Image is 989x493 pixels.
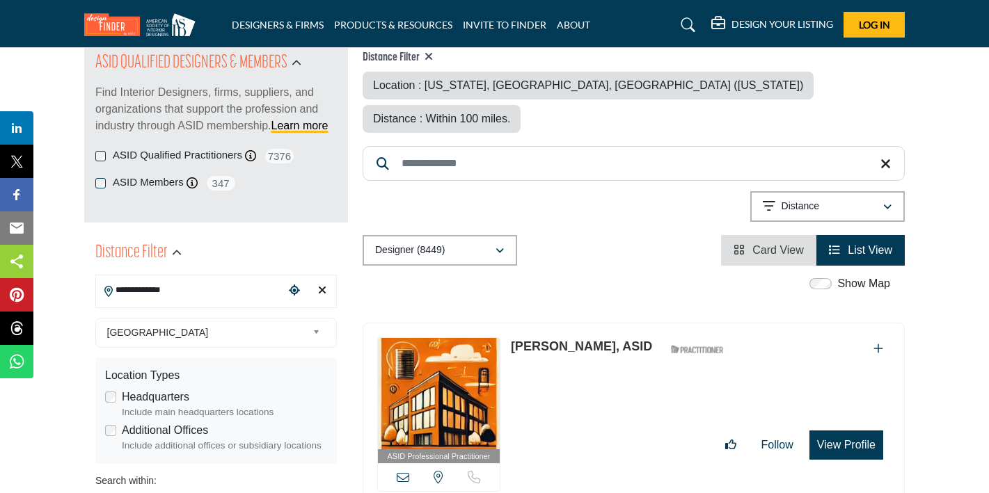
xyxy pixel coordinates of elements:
[667,14,704,36] a: Search
[232,19,324,31] a: DESIGNERS & FIRMS
[373,113,510,124] span: Distance : Within 100 miles.
[848,244,892,256] span: List View
[750,191,905,222] button: Distance
[752,244,804,256] span: Card View
[95,151,106,161] input: ASID Qualified Practitioners checkbox
[271,120,329,131] a: Learn more
[95,84,337,134] p: Find Interior Designers, firms, suppliers, and organizations that support the profession and indu...
[95,178,106,188] input: ASID Members checkbox
[373,79,803,91] span: Location : [US_STATE], [GEOGRAPHIC_DATA], [GEOGRAPHIC_DATA] ([US_STATE])
[264,147,295,165] span: 7376
[387,451,490,462] span: ASID Professional Practitioner
[711,17,833,33] div: DESIGN YOUR LISTING
[837,275,890,292] label: Show Map
[363,51,905,65] h4: Distance Filter
[95,474,337,488] div: Search within:
[95,241,168,266] h2: Distance Filter
[84,13,203,36] img: Site Logo
[122,422,208,439] label: Additional Offices
[752,431,802,459] button: Follow
[95,51,287,76] h2: ASID QUALIFIED DESIGNERS & MEMBERS
[734,244,804,256] a: View Card
[312,276,333,306] div: Clear search location
[463,19,546,31] a: INVITE TO FINDER
[731,18,833,31] h5: DESIGN YOUR LISTING
[96,277,284,304] input: Search Location
[113,175,184,191] label: ASID Members
[363,235,517,266] button: Designer (8449)
[873,343,883,355] a: Add To List
[378,338,500,449] img: Roxana Carjan, ASID
[816,235,905,266] li: List View
[557,19,590,31] a: ABOUT
[363,146,905,181] input: Search Keyword
[107,324,308,341] span: [GEOGRAPHIC_DATA]
[205,175,237,192] span: 347
[665,341,728,358] img: ASID Qualified Practitioners Badge Icon
[716,431,745,459] button: Like listing
[829,244,892,256] a: View List
[511,339,652,353] a: [PERSON_NAME], ASID
[511,337,652,356] p: Roxana Carjan, ASID
[721,235,816,266] li: Card View
[122,439,327,453] div: Include additional offices or subsidiary locations
[844,12,905,38] button: Log In
[105,367,327,384] div: Location Types
[122,405,327,419] div: Include main headquarters locations
[122,389,189,405] label: Headquarters
[375,243,445,257] p: Designer (8449)
[378,338,500,464] a: ASID Professional Practitioner
[859,19,890,31] span: Log In
[782,200,819,213] p: Distance
[334,19,452,31] a: PRODUCTS & RESOURCES
[113,147,242,163] label: ASID Qualified Practitioners
[809,430,883,460] button: View Profile
[284,276,305,306] div: Choose your current location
